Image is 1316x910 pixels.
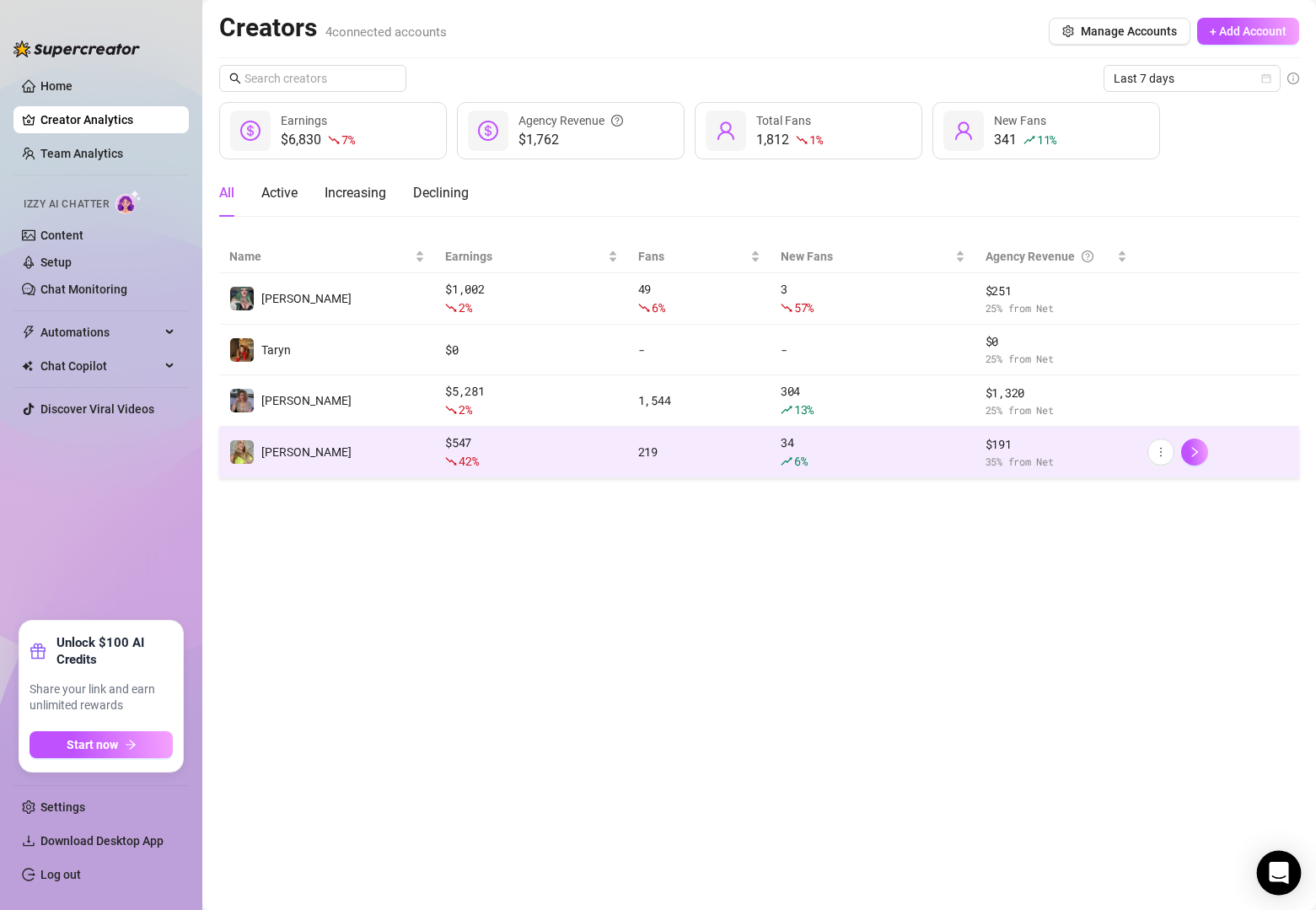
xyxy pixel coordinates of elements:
a: Log out [40,868,81,881]
span: fall [328,134,340,146]
span: rise [781,404,792,416]
a: Setup [40,256,72,269]
span: dollar-circle [478,121,498,141]
span: user [953,121,974,141]
span: 6 % [652,299,664,315]
img: Chat Copilot [22,360,33,372]
span: Izzy AI Chatter [24,197,109,213]
span: [PERSON_NAME] [261,394,352,407]
span: Taryn [261,343,291,357]
button: Start nowarrow-right [30,731,173,758]
span: $ 251 [986,282,1127,300]
h2: Creators [219,12,447,44]
div: 341 [994,130,1056,150]
span: 11 % [1037,132,1056,148]
a: Creator Analytics [40,106,175,133]
div: 49 [638,280,760,317]
a: Settings [40,800,85,814]
div: All [219,183,234,203]
div: 1,544 [638,391,760,410]
span: gift [30,643,46,660]
span: 2 % [459,299,471,315]
button: Manage Accounts [1049,18,1190,45]
strong: Unlock $100 AI Credits [56,634,173,668]
span: [PERSON_NAME] [261,445,352,459]
span: Download Desktop App [40,834,164,848]
span: 42 % [459,453,478,469]
span: Manage Accounts [1081,24,1177,38]
div: - [638,341,760,359]
div: 3 [781,280,965,317]
div: 304 [781,382,965,419]
th: Name [219,240,435,273]
img: logo-BBDzfeDw.svg [13,40,140,57]
div: $ 5,281 [445,382,618,419]
span: Last 7 days [1114,66,1270,91]
a: Content [40,229,83,242]
span: New Fans [781,247,952,266]
div: Active [261,183,298,203]
span: Automations [40,319,160,346]
div: $6,830 [281,130,354,150]
span: fall [445,404,457,416]
span: 2 % [459,401,471,417]
img: Taryn [230,338,254,362]
span: New Fans [994,114,1046,127]
span: $1,762 [518,130,623,150]
span: Earnings [445,247,604,266]
img: Joslyn [230,440,254,464]
span: Total Fans [756,114,811,127]
div: Increasing [325,183,386,203]
span: question-circle [1082,247,1093,266]
th: Fans [628,240,771,273]
span: 7 % [341,132,354,148]
span: fall [445,302,457,314]
div: 34 [781,433,965,471]
span: 13 % [794,401,814,417]
div: $ 1,002 [445,280,618,317]
span: setting [1062,25,1074,37]
span: 25 % from Net [986,402,1127,418]
button: right [1181,439,1208,466]
span: + Add Account [1210,24,1286,38]
div: 1,812 [756,130,822,150]
div: Open Intercom Messenger [1257,851,1302,896]
div: Agency Revenue [986,247,1114,266]
button: + Add Account [1197,18,1299,45]
span: Start now [67,738,118,751]
span: rise [1023,134,1035,146]
span: thunderbolt [22,326,35,339]
span: arrow-right [125,739,137,751]
span: Share your link and earn unlimited rewards [30,681,173,714]
img: AI Chatter [115,190,142,214]
span: calendar [1261,73,1271,83]
input: Search creators [244,69,383,88]
span: 1 % [809,132,822,148]
span: search [229,73,241,84]
span: 6 % [794,453,807,469]
span: Fans [638,247,747,266]
img: Sara [230,389,254,412]
span: [PERSON_NAME] [261,292,352,305]
span: question-circle [611,111,623,130]
span: Earnings [281,114,327,127]
span: Chat Copilot [40,353,160,380]
span: fall [638,302,650,314]
span: info-circle [1287,73,1299,84]
span: dollar-circle [240,121,261,141]
a: Chat Monitoring [40,283,127,296]
span: 4 connected accounts [325,24,447,40]
img: Elise [230,287,254,310]
span: $ 1,320 [986,384,1127,402]
span: rise [781,455,792,467]
div: Agency Revenue [518,111,623,130]
span: 57 % [794,299,814,315]
div: $ 547 [445,433,618,471]
a: Home [40,79,73,93]
span: Name [229,247,411,266]
span: 25 % from Net [986,300,1127,316]
div: - [781,341,965,359]
span: more [1155,446,1167,458]
a: Team Analytics [40,147,123,160]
